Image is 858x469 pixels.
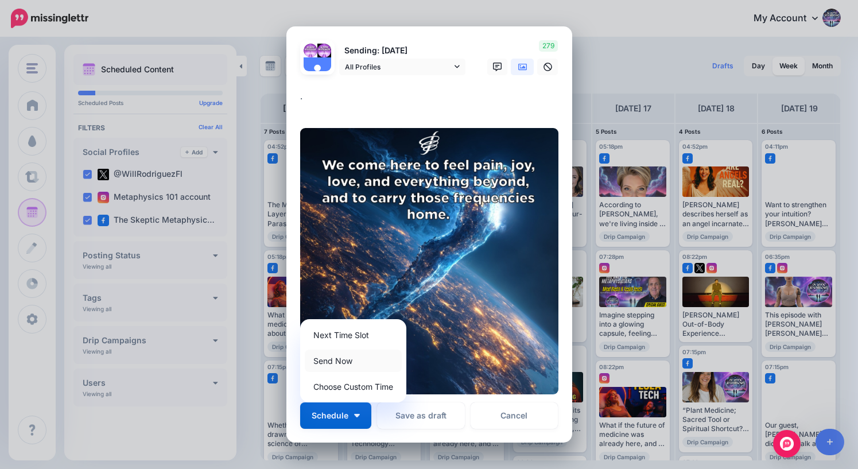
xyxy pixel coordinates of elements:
div: . [300,90,564,103]
a: Send Now [305,350,402,372]
span: 279 [539,40,558,52]
span: Schedule [312,412,348,420]
img: arrow-down-white.png [354,414,360,417]
img: 398694559_755142363325592_1851666557881600205_n-bsa141941.jpg [304,44,317,57]
a: Next Time Slot [305,324,402,346]
div: Schedule [300,319,406,402]
img: user_default_image.png [304,57,331,85]
p: Sending: [DATE] [339,44,465,57]
a: Cancel [471,402,558,429]
a: Choose Custom Time [305,375,402,398]
div: Open Intercom Messenger [773,430,801,458]
button: Save as draft [377,402,465,429]
a: All Profiles [339,59,465,75]
span: All Profiles [345,61,452,73]
img: TW0DF9Q8IJD5HTXGFSOBX9UWNHDQCGOX.jpg [300,128,558,394]
button: Schedule [300,402,371,429]
img: 397599238_854002456209143_7495850539788434841_n-bsa141966.jpg [317,44,331,57]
